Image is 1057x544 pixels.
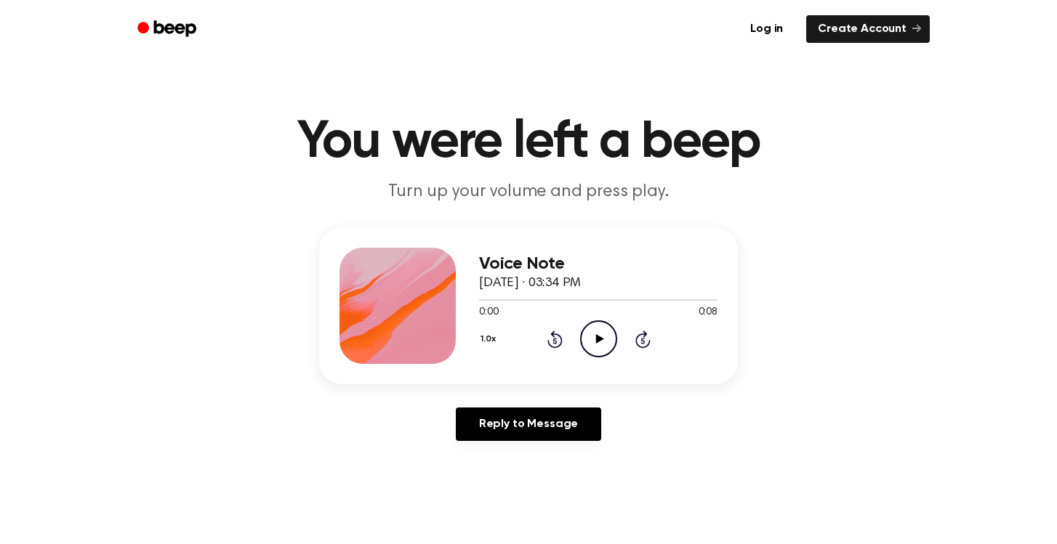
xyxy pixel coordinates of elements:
[736,12,797,46] a: Log in
[699,305,718,320] span: 0:08
[806,15,930,43] a: Create Account
[456,407,601,441] a: Reply to Message
[249,180,808,204] p: Turn up your volume and press play.
[479,254,718,274] h3: Voice Note
[156,116,901,169] h1: You were left a beep
[479,327,501,352] button: 1.0x
[479,305,498,320] span: 0:00
[479,277,581,290] span: [DATE] · 03:34 PM
[127,15,209,44] a: Beep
